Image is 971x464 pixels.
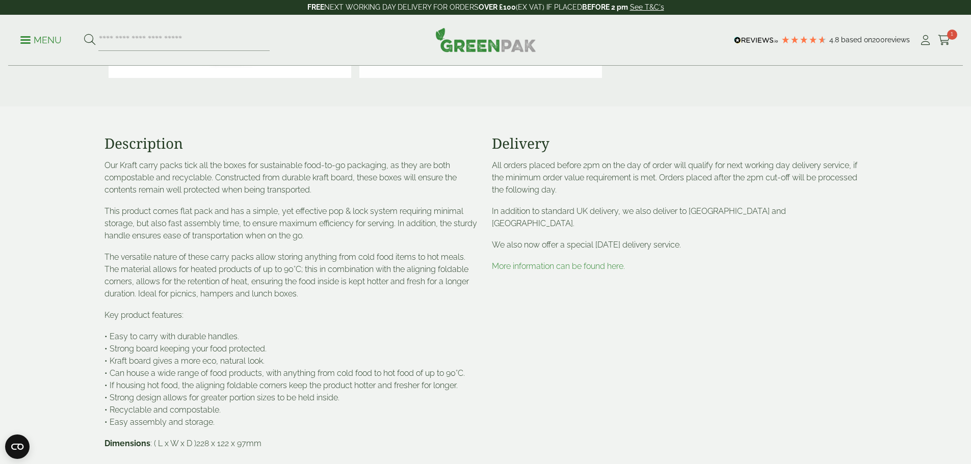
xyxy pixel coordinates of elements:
[492,261,625,271] a: More information can be found here.
[841,36,872,44] span: Based on
[104,438,480,450] p: : ( L x W x D )228 x 122 x 97mm
[781,35,827,44] div: 4.79 Stars
[104,309,480,321] p: Key product features:
[5,434,30,459] button: Open CMP widget
[919,35,932,45] i: My Account
[492,205,867,230] p: In addition to standard UK delivery, we also deliver to [GEOGRAPHIC_DATA] and [GEOGRAPHIC_DATA].
[630,3,664,11] a: See T&C's
[492,159,867,196] p: All orders placed before 2pm on the day of order will qualify for next working day delivery servi...
[938,35,951,45] i: Cart
[104,205,480,242] p: This product comes flat pack and has a simple, yet effective pop & lock system requiring minimal ...
[938,33,951,48] a: 1
[872,36,885,44] span: 200
[435,28,536,52] img: GreenPak Supplies
[885,36,910,44] span: reviews
[829,36,841,44] span: 4.8
[104,331,480,428] p: • Easy to carry with durable handles. • Strong board keeping your food protected. • Kraft board g...
[104,251,480,300] p: The versatile nature of these carry packs allow storing anything from cold food items to hot meal...
[492,239,867,251] p: We also now offer a special [DATE] delivery service.
[947,30,957,40] span: 1
[20,34,62,44] a: Menu
[307,3,324,11] strong: FREE
[104,159,480,196] p: Our Kraft carry packs tick all the boxes for sustainable food-to-go packaging, as they are both c...
[582,3,628,11] strong: BEFORE 2 pm
[492,135,867,152] h3: Delivery
[479,3,516,11] strong: OVER £100
[104,135,480,152] h3: Description
[20,34,62,46] p: Menu
[734,37,778,44] img: REVIEWS.io
[104,439,150,448] strong: Dimensions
